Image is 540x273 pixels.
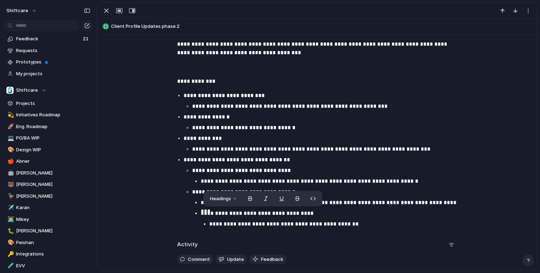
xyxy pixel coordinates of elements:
a: Requests [4,45,93,56]
span: Karan [16,204,90,211]
span: Client Profile Updates phase 2 [111,23,534,30]
button: 🐛 [6,227,14,234]
span: Abner [16,158,90,165]
button: 🦆 [6,193,14,200]
button: shiftcare [3,5,41,16]
span: Feedback [261,256,283,263]
div: 🎨 [7,238,12,247]
a: 🔑Integrations [4,249,93,259]
a: 👨‍💻Mikey [4,214,93,225]
a: 🚀Eng. Roadmap [4,121,93,132]
button: 🚀 [6,123,14,130]
span: Mikey [16,216,90,223]
button: 🎨 [6,239,14,246]
a: 🐻[PERSON_NAME] [4,179,93,190]
span: Headings [210,195,231,202]
span: [PERSON_NAME] [16,170,90,177]
span: PO/BA WIP [16,135,90,142]
span: [PERSON_NAME] [16,193,90,200]
div: ✈️ [7,204,12,212]
span: Peishan [16,239,90,246]
span: Requests [16,47,90,54]
span: [PERSON_NAME] [16,227,90,234]
a: 🎨Design WIP [4,145,93,155]
a: 🧪EVV [4,261,93,271]
div: 🔑 [7,250,12,258]
button: Headings [206,193,242,204]
a: ✈️Karan [4,202,93,213]
a: 💫Initiatives Roadmap [4,110,93,120]
button: 🧪 [6,262,14,269]
a: 🐛[PERSON_NAME] [4,226,93,236]
span: Prototypes [16,59,90,66]
div: 💻 [7,134,12,142]
span: Projects [16,100,90,107]
button: Shiftcare [4,85,93,96]
button: 👨‍💻 [6,216,14,223]
button: Client Profile Updates phase 2 [100,21,534,32]
span: Initiatives Roadmap [16,111,90,118]
a: 🤖[PERSON_NAME] [4,168,93,178]
div: 🐻 [7,181,12,189]
div: 🤖 [7,169,12,177]
span: Design WIP [16,146,90,153]
a: My projects [4,69,93,79]
button: 🔑 [6,251,14,258]
button: Update [216,255,247,264]
div: 🧪 [7,262,12,270]
div: 🍎 [7,157,12,166]
span: Feedback [16,35,81,42]
button: 🐻 [6,181,14,188]
a: 🦆[PERSON_NAME] [4,191,93,202]
a: Projects [4,98,93,109]
button: 💫 [6,111,14,118]
div: 💫 [7,111,12,119]
span: My projects [16,70,90,77]
a: 🍎Abner [4,156,93,167]
span: Comment [188,256,210,263]
button: 💻 [6,135,14,142]
span: [PERSON_NAME] [16,181,90,188]
div: 🦆 [7,192,12,200]
a: Prototypes [4,57,93,67]
button: 🤖 [6,170,14,177]
div: 🚀 [7,122,12,131]
a: Feedback21 [4,34,93,44]
button: 🎨 [6,146,14,153]
a: 🎨Peishan [4,237,93,248]
span: EVV [16,262,90,269]
span: Update [227,256,244,263]
span: Shiftcare [16,87,38,94]
button: Comment [177,255,213,264]
a: 💻PO/BA WIP [4,133,93,143]
span: shiftcare [6,7,28,14]
div: 🎨 [7,146,12,154]
button: 🍎 [6,158,14,165]
span: Integrations [16,251,90,258]
button: Feedback [250,255,286,264]
h2: Activity [177,241,198,249]
span: Eng. Roadmap [16,123,90,130]
div: 🐛 [7,227,12,235]
button: ✈️ [6,204,14,211]
div: 👨‍💻 [7,215,12,223]
span: 21 [83,35,90,42]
